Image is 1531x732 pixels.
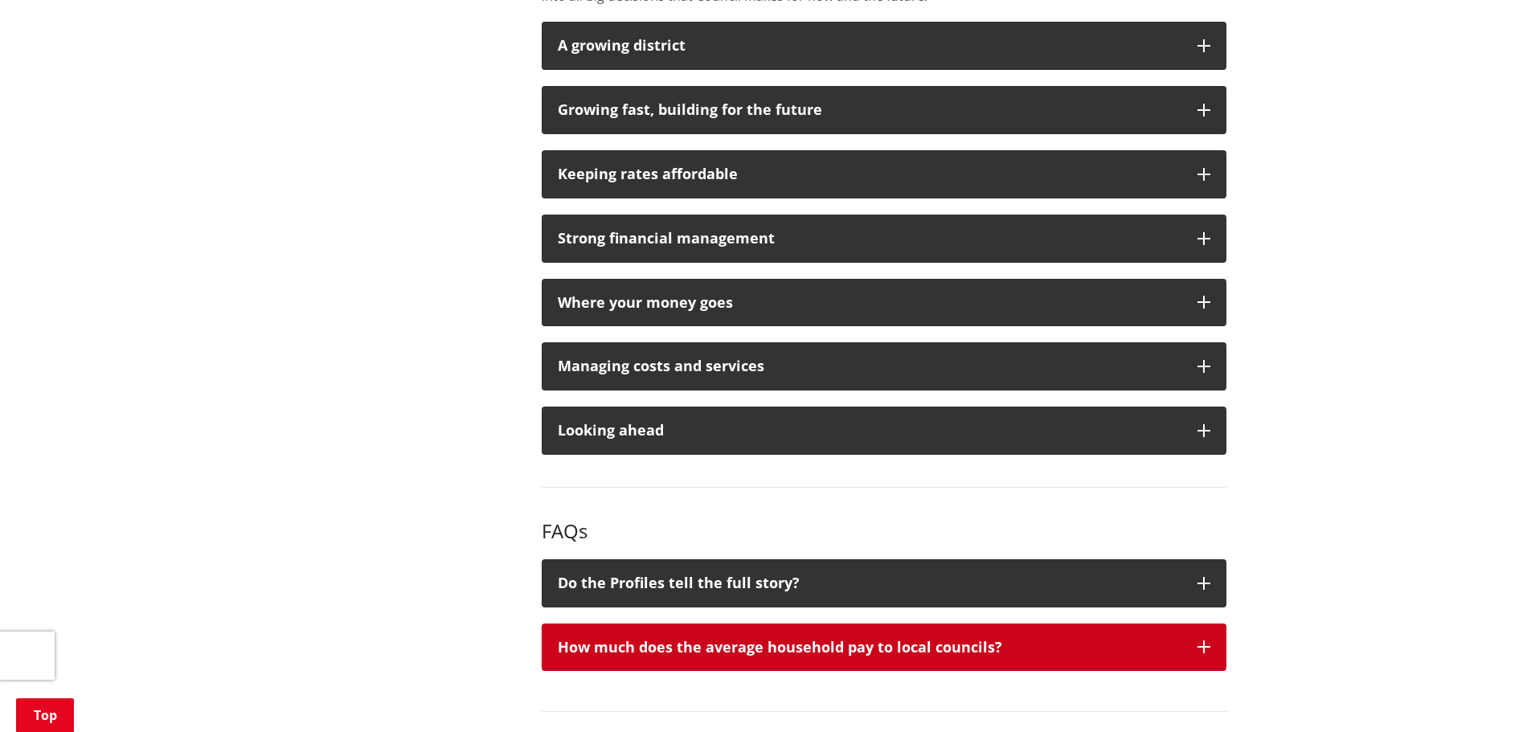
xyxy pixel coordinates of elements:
div: Strong financial management [558,231,1181,247]
button: Strong financial management [542,215,1226,263]
div: How much does the average household pay to local councils? [558,640,1181,656]
div: Where your money goes [558,295,1181,311]
button: Do the Profiles tell the full story? [542,559,1226,607]
button: Managing costs and services [542,342,1226,391]
button: How much does the average household pay to local councils? [542,624,1226,672]
button: Keeping rates affordable [542,150,1226,198]
button: Looking ahead [542,407,1226,455]
div: Growing fast, building for the future [558,102,1181,118]
div: Managing costs and services [558,358,1181,374]
button: A growing district [542,22,1226,70]
a: Top [16,698,74,732]
div: Looking ahead [558,423,1181,439]
iframe: Messenger Launcher [1457,665,1515,722]
h3: FAQs [542,520,1226,543]
div: Do the Profiles tell the full story? [558,575,1181,591]
strong: A growing district [558,35,686,55]
button: Where your money goes [542,279,1226,327]
div: Keeping rates affordable [558,166,1181,182]
button: Growing fast, building for the future [542,86,1226,134]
